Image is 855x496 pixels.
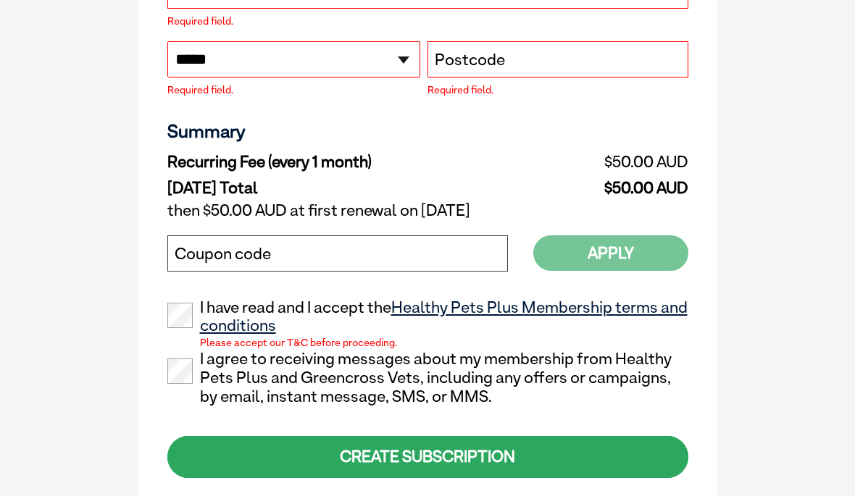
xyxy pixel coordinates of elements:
h3: Summary [167,120,688,142]
td: $50.00 AUD [533,149,688,175]
div: CREATE SUBSCRIPTION [167,436,688,477]
td: Recurring Fee (every 1 month) [167,149,534,175]
td: $50.00 AUD [533,175,688,198]
td: [DATE] Total [167,175,534,198]
input: I agree to receiving messages about my membership from Healthy Pets Plus and Greencross Vets, inc... [167,358,193,384]
label: Required field. [427,85,688,95]
input: Please accept our T&C before proceeding.I have read and I accept theHealthy Pets Plus Membership ... [167,303,193,328]
label: Required field. [167,85,421,95]
button: Apply [533,235,688,271]
td: then $50.00 AUD at first renewal on [DATE] [167,198,688,224]
label: I agree to receiving messages about my membership from Healthy Pets Plus and Greencross Vets, inc... [167,350,688,405]
label: Coupon code [175,245,271,264]
label: I have read and I accept the [167,298,688,336]
label: Please accept our T&C before proceeding. [167,337,397,353]
label: Postcode [435,51,505,70]
a: Healthy Pets Plus Membership terms and conditions [200,298,688,335]
label: Required field. [167,16,688,26]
